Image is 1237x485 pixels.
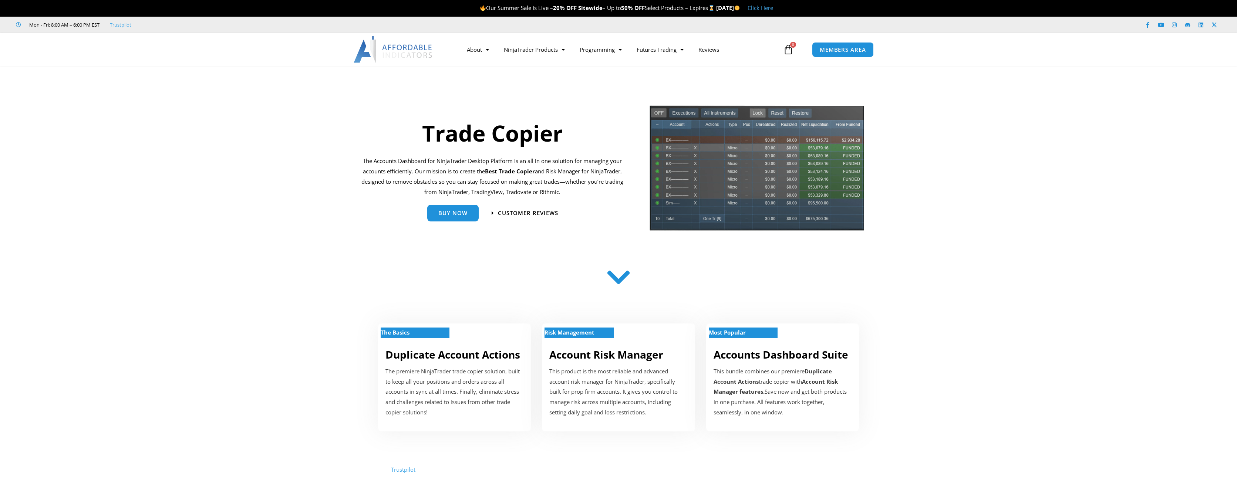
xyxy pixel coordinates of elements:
img: tradecopier | Affordable Indicators – NinjaTrader [649,105,865,237]
a: Customer Reviews [492,210,558,216]
a: Trustpilot [391,466,415,473]
a: NinjaTrader Products [496,41,572,58]
a: MEMBERS AREA [812,42,874,57]
nav: Menu [459,41,781,58]
strong: 20% OFF [553,4,577,11]
a: Futures Trading [629,41,691,58]
strong: Risk Management [545,329,594,336]
img: ⌛ [709,5,714,11]
p: The Accounts Dashboard for NinjaTrader Desktop Platform is an all in one solution for managing yo... [358,156,627,197]
span: MEMBERS AREA [820,47,866,52]
a: Programming [572,41,629,58]
span: Our Summer Sale is Live – – Up to Select Products – Expires [480,4,716,11]
span: Mon - Fri: 8:00 AM – 6:00 PM EST [27,20,100,29]
strong: 50% OFF [621,4,645,11]
a: Buy Now [427,205,479,221]
div: This bundle combines our premiere trade copier with Save now and get both products in one purchas... [714,366,852,418]
a: 0 [772,39,805,60]
img: 🌞 [734,5,740,11]
a: About [459,41,496,58]
a: Click Here [748,4,773,11]
span: Buy Now [438,210,468,216]
p: This product is the most reliable and advanced account risk manager for NinjaTrader, specifically... [549,366,687,418]
b: Best Trade Copier [485,167,535,175]
img: LogoAI | Affordable Indicators – NinjaTrader [354,36,433,63]
p: The premiere NinjaTrader trade copier solution, built to keep all your positions and orders acros... [385,366,523,418]
span: Customer Reviews [498,210,558,216]
span: 0 [790,42,796,48]
b: Duplicate Account Actions [714,367,832,385]
a: Account Risk Manager [549,347,663,362]
img: 🔥 [480,5,486,11]
a: Trustpilot [110,20,131,29]
strong: Sitewide [578,4,603,11]
strong: The Basics [381,329,409,336]
strong: [DATE] [716,4,740,11]
a: Accounts Dashboard Suite [714,347,848,362]
strong: Most Popular [709,329,746,336]
a: Reviews [691,41,727,58]
b: Account Risk Manager features. [714,378,838,396]
h1: Trade Copier [358,118,627,149]
a: Duplicate Account Actions [385,347,520,362]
